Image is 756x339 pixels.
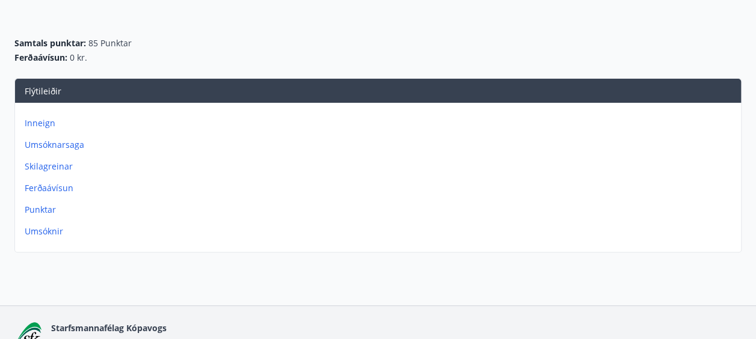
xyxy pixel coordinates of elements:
span: 0 kr. [70,52,87,64]
span: Samtals punktar : [14,37,86,49]
p: Umsóknarsaga [25,139,736,151]
p: Skilagreinar [25,160,736,173]
span: 85 Punktar [88,37,132,49]
span: Starfsmannafélag Kópavogs [51,322,167,334]
p: Ferðaávísun [25,182,736,194]
p: Umsóknir [25,225,736,237]
p: Punktar [25,204,736,216]
p: Inneign [25,117,736,129]
span: Ferðaávísun : [14,52,67,64]
span: Flýtileiðir [25,85,61,97]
